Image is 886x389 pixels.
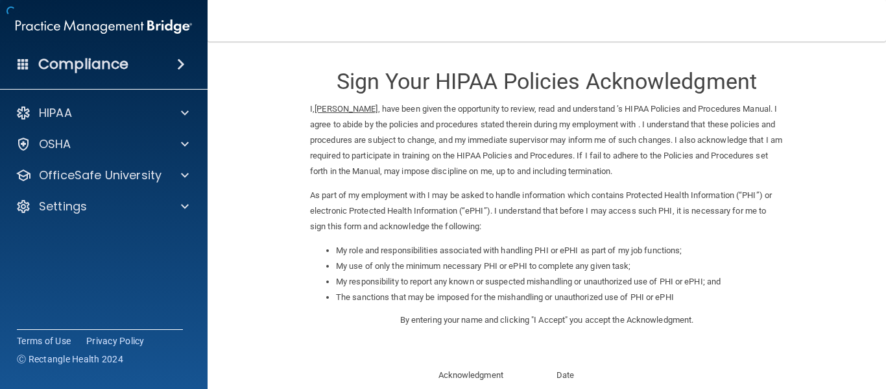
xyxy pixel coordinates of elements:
li: The sanctions that may be imposed for the mishandling or unauthorized use of PHI or ePHI [336,290,784,305]
span: Ⓒ Rectangle Health 2024 [17,353,123,366]
li: My use of only the minimum necessary PHI or ePHI to complete any given task; [336,258,784,274]
a: OfficeSafe University [16,168,189,183]
a: Terms of Use [17,334,71,347]
p: Date [557,368,656,383]
a: HIPAA [16,105,189,121]
li: My responsibility to report any known or suspected mishandling or unauthorized use of PHI or ePHI... [336,274,784,290]
a: OSHA [16,136,189,152]
h4: Compliance [38,55,128,73]
p: Acknowledgment [438,368,538,383]
img: PMB logo [16,14,192,40]
p: OSHA [39,136,71,152]
a: Settings [16,199,189,214]
h3: Sign Your HIPAA Policies Acknowledgment [310,69,784,94]
p: As part of my employment with I may be asked to handle information which contains Protected Healt... [310,188,784,234]
p: By entering your name and clicking "I Accept" you accept the Acknowledgment. [310,312,784,328]
p: OfficeSafe University [39,168,162,183]
p: HIPAA [39,105,72,121]
a: Privacy Policy [86,334,145,347]
li: My role and responsibilities associated with handling PHI or ePHI as part of my job functions; [336,243,784,258]
p: I, , have been given the opportunity to review, read and understand ’s HIPAA Policies and Procedu... [310,101,784,179]
p: Settings [39,199,87,214]
ins: [PERSON_NAME] [315,104,377,114]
